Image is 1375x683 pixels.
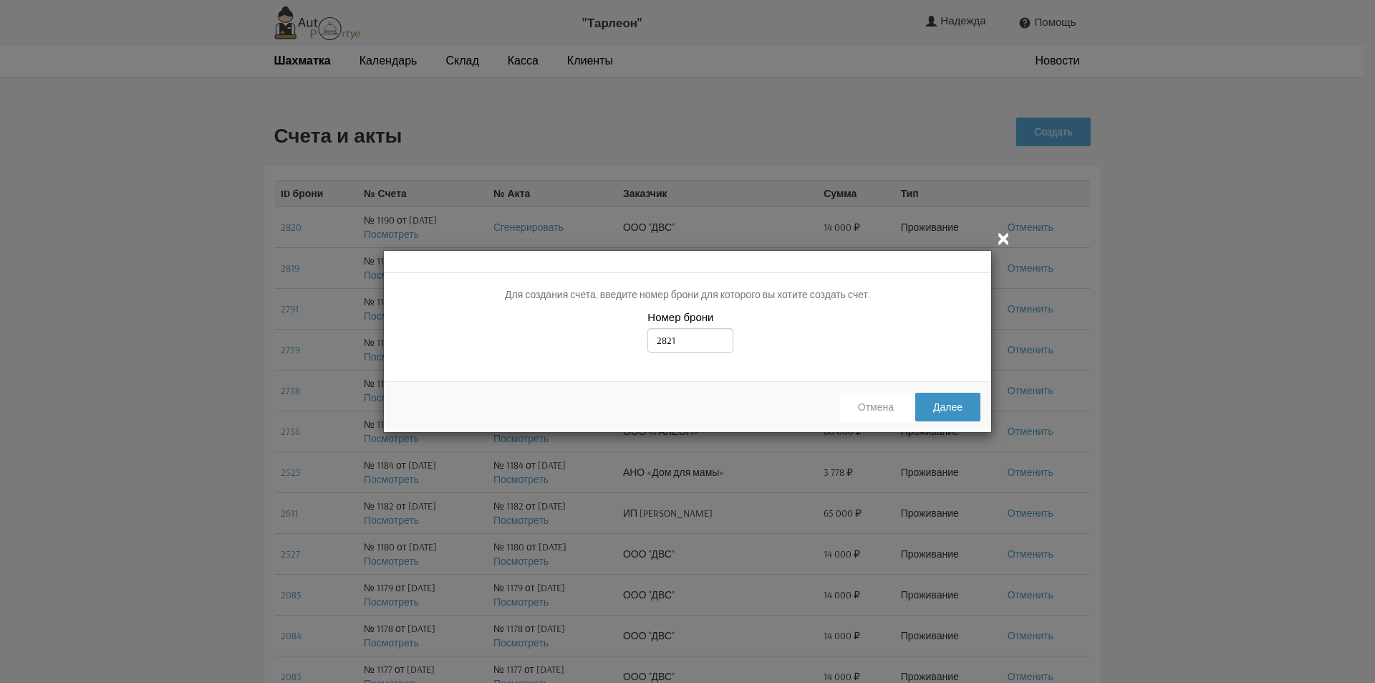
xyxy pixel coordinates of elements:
[840,393,912,421] button: Отмена
[647,310,713,325] label: Номер брони
[995,229,1012,247] button: Закрыть
[995,229,1012,247] i: 
[915,393,980,421] button: Далее
[395,287,980,302] p: Для создания счета, введите номер брони для которого вы хотите создать счет.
